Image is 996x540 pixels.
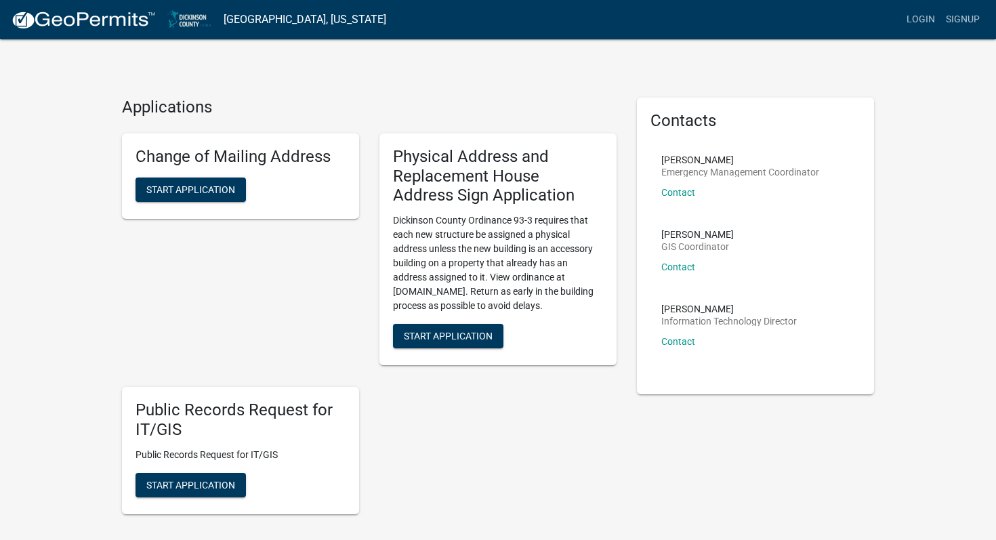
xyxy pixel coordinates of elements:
h5: Contacts [650,111,860,131]
p: Information Technology Director [661,316,797,326]
p: Dickinson County Ordinance 93-3 requires that each new structure be assigned a physical address u... [393,213,603,313]
span: Start Application [146,479,235,490]
h5: Public Records Request for IT/GIS [136,400,346,440]
p: Emergency Management Coordinator [661,167,819,177]
a: Signup [940,7,985,33]
p: [PERSON_NAME] [661,155,819,165]
a: Contact [661,336,695,347]
p: [PERSON_NAME] [661,230,734,239]
h5: Change of Mailing Address [136,147,346,167]
span: Start Application [404,331,493,341]
h4: Applications [122,98,617,117]
a: Contact [661,262,695,272]
button: Start Application [136,178,246,202]
h5: Physical Address and Replacement House Address Sign Application [393,147,603,205]
p: [PERSON_NAME] [661,304,797,314]
a: Contact [661,187,695,198]
p: GIS Coordinator [661,242,734,251]
p: Public Records Request for IT/GIS [136,448,346,462]
button: Start Application [393,324,503,348]
img: Dickinson County, Iowa [167,10,213,28]
span: Start Application [146,184,235,194]
a: [GEOGRAPHIC_DATA], [US_STATE] [224,8,386,31]
wm-workflow-list-section: Applications [122,98,617,525]
a: Login [901,7,940,33]
button: Start Application [136,473,246,497]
